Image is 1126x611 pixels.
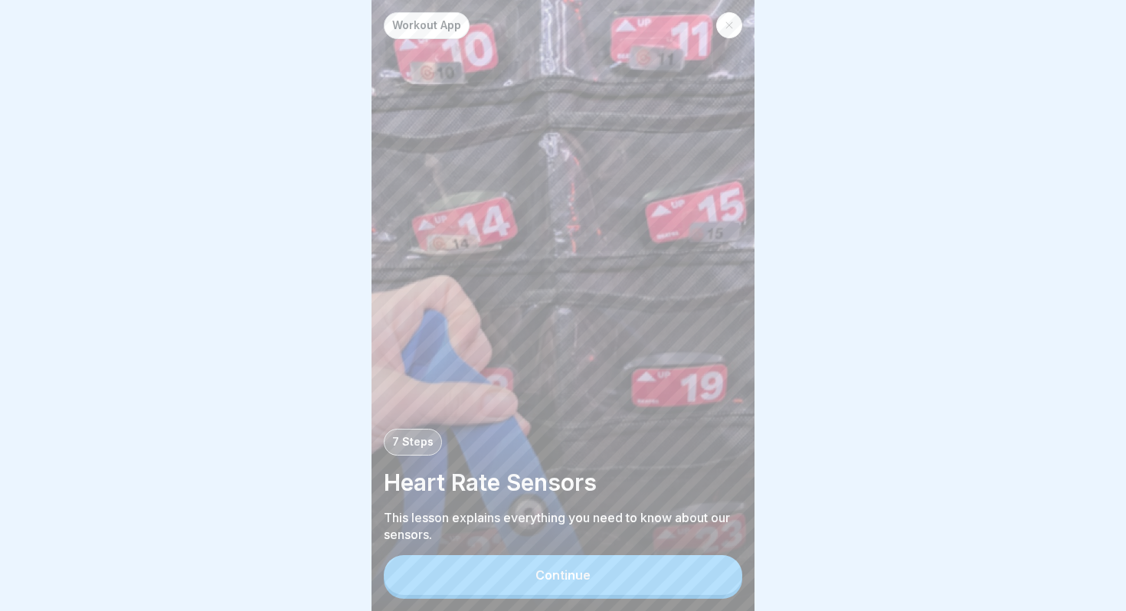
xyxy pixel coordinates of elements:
[384,468,742,497] p: Heart Rate Sensors
[384,555,742,595] button: Continue
[384,509,742,543] p: This lesson explains everything you need to know about our sensors.
[392,436,434,449] p: 7 Steps
[392,19,461,32] p: Workout App
[535,568,591,582] div: Continue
